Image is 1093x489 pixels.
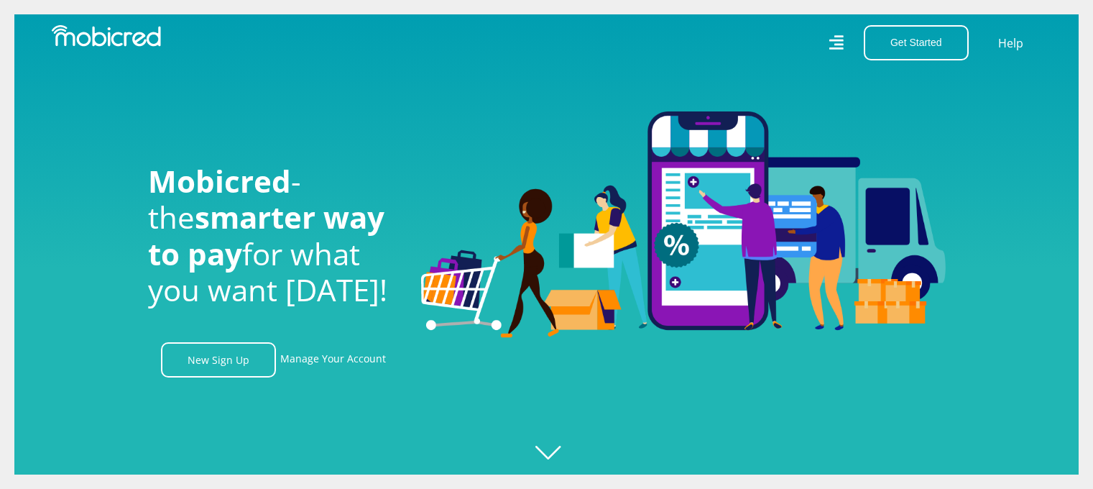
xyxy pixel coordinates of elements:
a: Manage Your Account [280,342,386,378]
a: Help [997,34,1024,52]
button: Get Started [864,25,969,60]
span: smarter way to pay [148,196,384,273]
span: Mobicred [148,160,291,201]
a: New Sign Up [161,342,276,378]
img: Welcome to Mobicred [421,111,946,339]
h1: - the for what you want [DATE]! [148,163,400,309]
img: Mobicred [52,25,161,47]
